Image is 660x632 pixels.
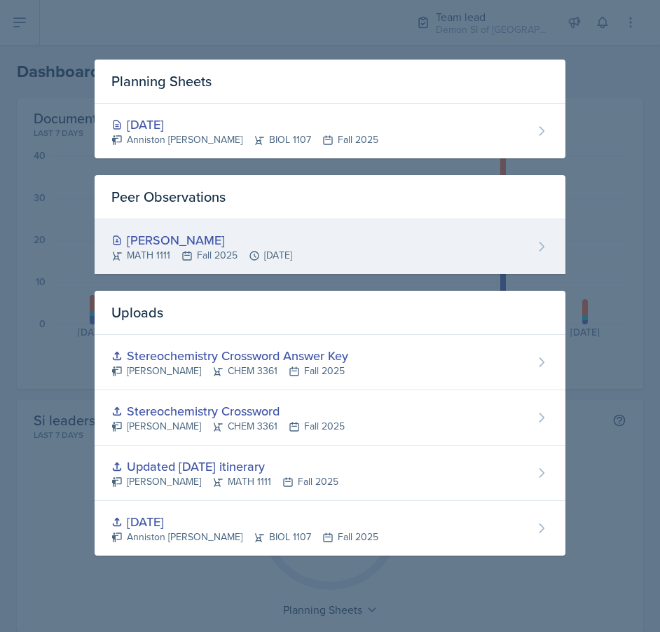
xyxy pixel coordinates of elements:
a: [PERSON_NAME] MATH 1111Fall 2025[DATE] [95,219,565,274]
div: Uploads [95,291,565,335]
a: Updated [DATE] itinerary [PERSON_NAME]MATH 1111Fall 2025 [95,446,565,501]
div: Anniston [PERSON_NAME] BIOL 1107 Fall 2025 [111,132,378,147]
div: Planning Sheets [95,60,565,104]
a: Stereochemistry Crossword [PERSON_NAME]CHEM 3361Fall 2025 [95,390,565,446]
div: [DATE] [111,115,378,134]
div: [DATE] [111,512,378,531]
div: Updated [DATE] itinerary [111,457,338,476]
a: Stereochemistry Crossword Answer Key [PERSON_NAME]CHEM 3361Fall 2025 [95,335,565,390]
a: [DATE] Anniston [PERSON_NAME]BIOL 1107Fall 2025 [95,104,565,158]
div: Stereochemistry Crossword [111,401,345,420]
div: Stereochemistry Crossword Answer Key [111,346,348,365]
div: Anniston [PERSON_NAME] BIOL 1107 Fall 2025 [111,530,378,544]
div: [PERSON_NAME] CHEM 3361 Fall 2025 [111,419,345,434]
a: [DATE] Anniston [PERSON_NAME]BIOL 1107Fall 2025 [95,501,565,556]
div: [PERSON_NAME] [111,231,292,249]
div: [PERSON_NAME] MATH 1111 Fall 2025 [111,474,338,489]
div: MATH 1111 Fall 2025 [DATE] [111,248,292,263]
div: [PERSON_NAME] CHEM 3361 Fall 2025 [111,364,348,378]
div: Peer Observations [95,175,565,219]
